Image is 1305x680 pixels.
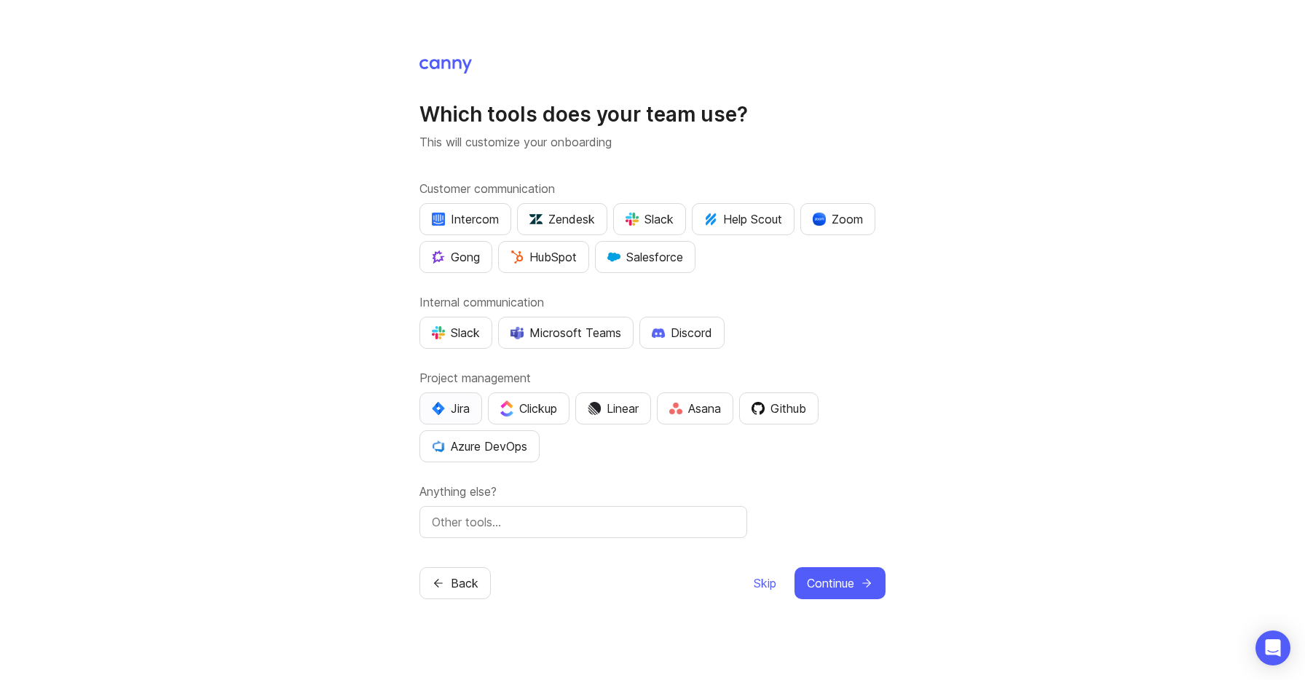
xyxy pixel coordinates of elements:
img: Dm50RERGQWO2Ei1WzHVviWZlaLVriU9uRN6E+tIr91ebaDbMKKPDpFbssSuEG21dcGXkrKsuOVPwCeFJSFAIOxgiKgL2sFHRe... [588,402,601,415]
div: Microsoft Teams [510,324,621,341]
img: Rf5nOJ4Qh9Y9HAAAAAElFTkSuQmCC [669,403,682,415]
div: Help Scout [704,210,782,228]
button: Zendesk [517,203,607,235]
span: Back [451,574,478,592]
button: Slack [419,317,492,349]
label: Project management [419,369,886,387]
button: Microsoft Teams [498,317,634,349]
button: Gong [419,241,492,273]
img: D0GypeOpROL5AAAAAElFTkSuQmCC [510,326,524,339]
img: +iLplPsjzba05dttzK064pds+5E5wZnCVbuGoLvBrYdmEPrXTzGo7zG60bLEREEjvOjaG9Saez5xsOEAbxBwOP6dkea84XY9O... [652,328,665,338]
img: svg+xml;base64,PHN2ZyB4bWxucz0iaHR0cDovL3d3dy53My5vcmcvMjAwMC9zdmciIHZpZXdCb3g9IjAgMCA0MC4zNDMgND... [432,402,445,415]
div: Clickup [500,400,557,417]
img: WIAAAAASUVORK5CYII= [432,326,445,339]
img: Canny Home [419,59,472,74]
div: Slack [626,210,674,228]
img: UniZRqrCPz6BHUWevMzgDJ1FW4xaGg2egd7Chm8uY0Al1hkDyjqDa8Lkk0kDEdqKkBok+T4wfoD0P0o6UMciQ8AAAAASUVORK... [529,213,543,226]
img: qKnp5cUisfhcFQGr1t296B61Fm0WkUVwBZaiVE4uNRmEGBFetJMz8xGrgPHqF1mLDIG816Xx6Jz26AFmkmT0yuOpRCAR7zRpG... [432,250,445,264]
div: Github [752,400,806,417]
div: Linear [588,400,639,417]
label: Customer communication [419,180,886,197]
img: G+3M5qq2es1si5SaumCnMN47tP1CvAZneIVX5dcx+oz+ZLhv4kfP9DwAAAABJRU5ErkJggg== [510,250,524,264]
button: Github [739,392,819,424]
button: Help Scout [692,203,795,235]
span: Continue [807,574,854,592]
button: Continue [795,567,886,599]
button: Discord [639,317,725,349]
div: HubSpot [510,248,577,266]
button: Azure DevOps [419,430,540,462]
div: Zendesk [529,210,595,228]
img: GKxMRLiRsgdWqxrdBeWfGK5kaZ2alx1WifDSa2kSTsK6wyJURKhUuPoQRYzjholVGzT2A2owx2gHwZoyZHHCYJ8YNOAZj3DSg... [607,250,620,264]
p: This will customize your onboarding [419,133,886,151]
button: HubSpot [498,241,589,273]
img: j83v6vj1tgY2AAAAABJRU5ErkJggg== [500,400,513,416]
div: Azure DevOps [432,438,527,455]
div: Gong [432,248,480,266]
div: Asana [669,400,721,417]
button: Jira [419,392,482,424]
label: Internal communication [419,293,886,311]
div: Slack [432,324,480,341]
span: Skip [754,574,776,592]
button: Slack [613,203,686,235]
button: Linear [575,392,651,424]
button: Zoom [800,203,875,235]
div: Jira [432,400,470,417]
button: Salesforce [595,241,695,273]
button: Asana [657,392,733,424]
img: YKcwp4sHBXAAAAAElFTkSuQmCC [432,440,445,453]
button: Clickup [488,392,569,424]
button: Skip [753,567,777,599]
div: Discord [652,324,712,341]
div: Zoom [813,210,863,228]
img: kV1LT1TqjqNHPtRK7+FoaplE1qRq1yqhg056Z8K5Oc6xxgIuf0oNQ9LelJqbcyPisAf0C9LDpX5UIuAAAAAElFTkSuQmCC [704,213,717,226]
input: Other tools… [432,513,735,531]
div: Intercom [432,210,499,228]
label: Anything else? [419,483,886,500]
div: Salesforce [607,248,683,266]
img: eRR1duPH6fQxdnSV9IruPjCimau6md0HxlPR81SIPROHX1VjYjAN9a41AAAAAElFTkSuQmCC [432,213,445,226]
img: xLHbn3khTPgAAAABJRU5ErkJggg== [813,213,826,226]
div: Open Intercom Messenger [1255,630,1290,665]
img: WIAAAAASUVORK5CYII= [626,213,639,226]
h1: Which tools does your team use? [419,101,886,127]
button: Intercom [419,203,511,235]
img: 0D3hMmx1Qy4j6AAAAAElFTkSuQmCC [752,402,765,415]
button: Back [419,567,491,599]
